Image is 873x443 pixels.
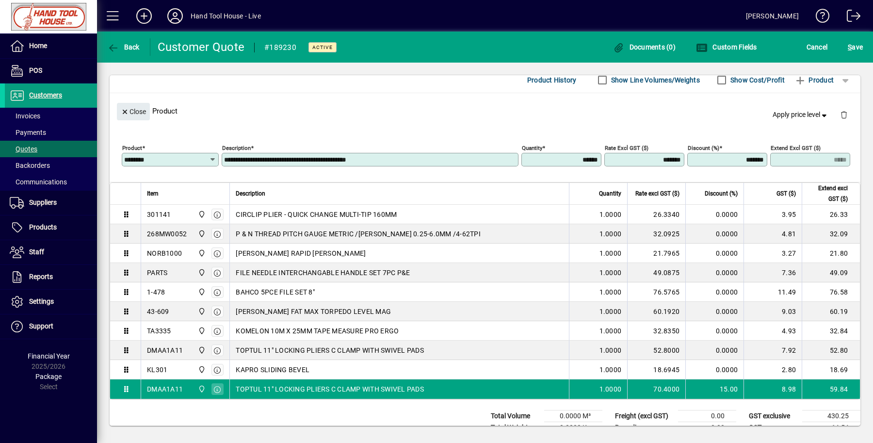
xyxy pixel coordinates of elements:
td: 3.27 [744,244,802,263]
span: Rate excl GST ($) [635,188,679,199]
span: TOPTUL 11" LOCKING PLIERS C CLAMP WITH SWIVEL PADS [236,384,424,394]
button: Add [129,7,160,25]
div: 76.5765 [633,287,679,297]
mat-label: Description [222,145,251,151]
td: 0.0000 [685,244,744,263]
td: 0.0000 Kg [544,422,602,434]
a: Knowledge Base [808,2,830,33]
span: Support [29,322,53,330]
button: Documents (0) [610,38,678,56]
div: 268MW0052 [147,229,187,239]
span: Apply price level [773,110,829,120]
button: Apply price level [769,106,833,124]
td: 0.0000 [685,205,744,224]
span: Description [236,188,265,199]
span: TOPTUL 11" LOCKING PLIERS C CLAMP WITH SWIVEL PADS [236,345,424,355]
div: TA3335 [147,326,171,336]
td: 0.0000 [685,321,744,341]
td: 21.80 [802,244,860,263]
span: Product History [527,72,577,88]
div: 32.0925 [633,229,679,239]
td: 4.81 [744,224,802,244]
span: 1.0000 [599,384,622,394]
span: Cancel [807,39,828,55]
td: GST exclusive [744,410,802,422]
span: Custom Fields [696,43,757,51]
div: #189230 [264,40,296,55]
span: Active [312,44,333,50]
button: Profile [160,7,191,25]
mat-label: Quantity [522,145,542,151]
td: 64.54 [802,422,860,434]
td: 26.33 [802,205,860,224]
span: Suppliers [29,198,57,206]
div: [PERSON_NAME] [746,8,799,24]
td: 0.0000 [685,263,744,282]
div: 43-609 [147,307,169,316]
div: Product [110,93,860,129]
td: 60.19 [802,302,860,321]
td: 32.09 [802,224,860,244]
span: Back [107,43,140,51]
td: Total Weight [486,422,544,434]
td: 0.0000 [685,360,744,379]
mat-label: Product [122,145,142,151]
span: 1.0000 [599,210,622,219]
td: 0.00 [678,410,736,422]
span: Package [35,373,62,380]
td: 0.00 [678,422,736,434]
a: Settings [5,290,97,314]
td: 7.92 [744,341,802,360]
td: 18.69 [802,360,860,379]
span: Extend excl GST ($) [808,183,848,204]
span: Product [794,72,834,88]
span: Frankton [195,267,207,278]
span: Payments [10,129,46,136]
app-page-header-button: Back [97,38,150,56]
button: Save [845,38,865,56]
span: Products [29,223,57,231]
span: KAPRO SLIDING BEVEL [236,365,309,375]
span: Financial Year [28,352,70,360]
a: POS [5,59,97,83]
div: 70.4000 [633,384,679,394]
td: 0.0000 [685,341,744,360]
div: 1-478 [147,287,165,297]
td: 32.84 [802,321,860,341]
div: 21.7965 [633,248,679,258]
span: GST ($) [776,188,796,199]
td: 3.95 [744,205,802,224]
td: 0.0000 [685,282,744,302]
div: DMAA1A11 [147,345,183,355]
a: Staff [5,240,97,264]
span: 1.0000 [599,229,622,239]
span: ave [848,39,863,55]
td: Rounding [610,422,678,434]
td: Freight (excl GST) [610,410,678,422]
td: 430.25 [802,410,860,422]
app-page-header-button: Close [114,107,152,115]
td: 49.09 [802,263,860,282]
button: Cancel [804,38,830,56]
span: Frankton [195,326,207,336]
span: BAHCO 5PCE FILE SET 8" [236,287,315,297]
td: 0.0000 [685,224,744,244]
div: 301141 [147,210,171,219]
div: Customer Quote [158,39,245,55]
div: DMAA1A11 [147,384,183,394]
span: Communications [10,178,67,186]
span: Frankton [195,364,207,375]
div: 32.8350 [633,326,679,336]
button: Custom Fields [694,38,760,56]
mat-label: Rate excl GST ($) [605,145,648,151]
div: Hand Tool House - Live [191,8,261,24]
span: P & N THREAD PITCH GAUGE METRIC /[PERSON_NAME] 0.25-6.0MM /4-62TPI [236,229,481,239]
app-page-header-button: Delete [832,110,856,119]
button: Product [790,71,839,89]
div: 26.3340 [633,210,679,219]
span: Invoices [10,112,40,120]
span: Frankton [195,209,207,220]
span: Customers [29,91,62,99]
button: Delete [832,103,856,126]
span: [PERSON_NAME] RAPID [PERSON_NAME] [236,248,366,258]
